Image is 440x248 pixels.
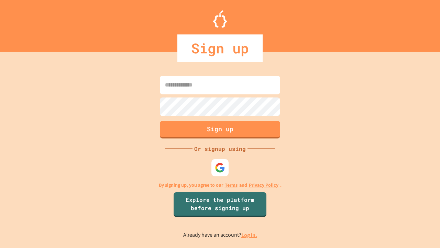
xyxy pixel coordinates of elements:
[241,231,257,239] a: Log in.
[225,182,238,189] a: Terms
[411,220,433,241] iframe: chat widget
[160,121,280,138] button: Sign up
[383,190,433,220] iframe: chat widget
[249,182,278,189] a: Privacy Policy
[215,163,225,173] img: google-icon.svg
[213,10,227,28] img: Logo.svg
[159,182,282,189] p: By signing up, you agree to our and .
[183,231,257,239] p: Already have an account?
[192,145,247,153] div: Or signup using
[174,192,266,217] a: Explore the platform before signing up
[177,34,263,62] div: Sign up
